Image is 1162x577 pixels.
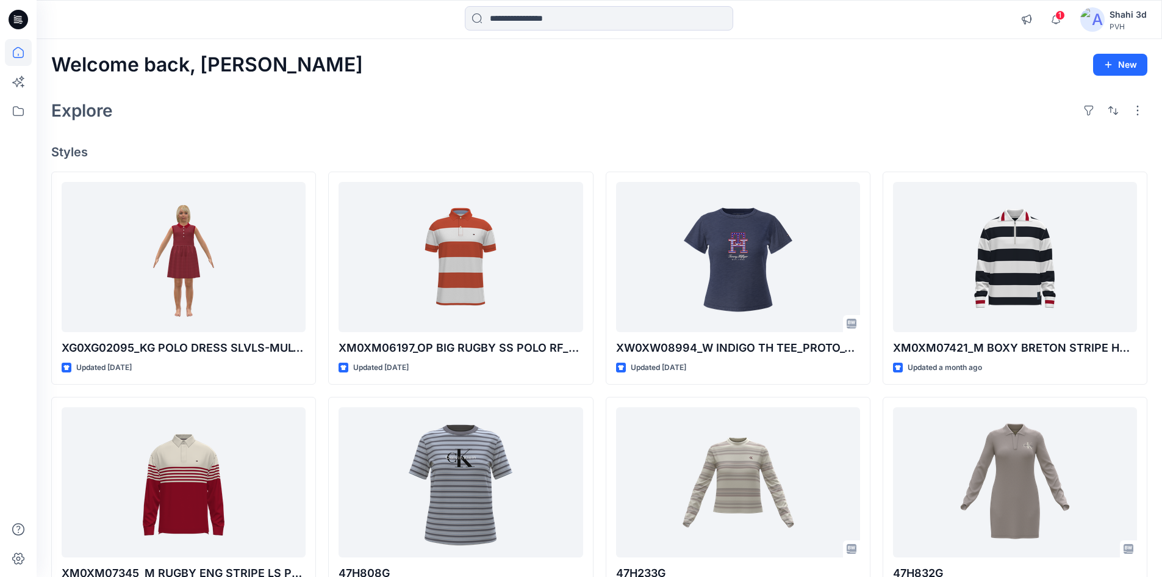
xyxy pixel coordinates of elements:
[893,407,1137,558] a: 47H832G
[893,182,1137,333] a: XM0XM07421_M BOXY BRETON STRIPE HALF ZIP_PROTO_V01
[51,145,1147,159] h4: Styles
[1110,7,1147,22] div: Shahi 3d
[76,361,132,374] p: Updated [DATE]
[353,361,409,374] p: Updated [DATE]
[893,339,1137,357] p: XM0XM07421_M BOXY BRETON STRIPE HALF ZIP_PROTO_V01
[339,182,583,333] a: XM0XM06197_OP BIG RUGBY SS POLO RF_PROTO_V01
[616,182,860,333] a: XW0XW08994_W INDIGO TH TEE_PROTO_V01
[1055,10,1065,20] span: 1
[62,182,306,333] a: XG0XG02095_KG POLO DRESS SLVLS-MULTI_PROTO_V01
[1080,7,1105,32] img: avatar
[339,339,583,357] p: XM0XM06197_OP BIG RUGBY SS POLO RF_PROTO_V01
[62,407,306,558] a: XM0XM07345_M RUGBY ENG STRIPE LS POLO_PROTO_V02
[1110,22,1147,31] div: PVH
[908,361,982,374] p: Updated a month ago
[616,339,860,357] p: XW0XW08994_W INDIGO TH TEE_PROTO_V01
[51,101,113,120] h2: Explore
[62,339,306,357] p: XG0XG02095_KG POLO DRESS SLVLS-MULTI_PROTO_V01
[51,54,363,76] h2: Welcome back, [PERSON_NAME]
[1093,54,1147,76] button: New
[339,407,583,558] a: 47H808G
[631,361,686,374] p: Updated [DATE]
[616,407,860,558] a: 47H233G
